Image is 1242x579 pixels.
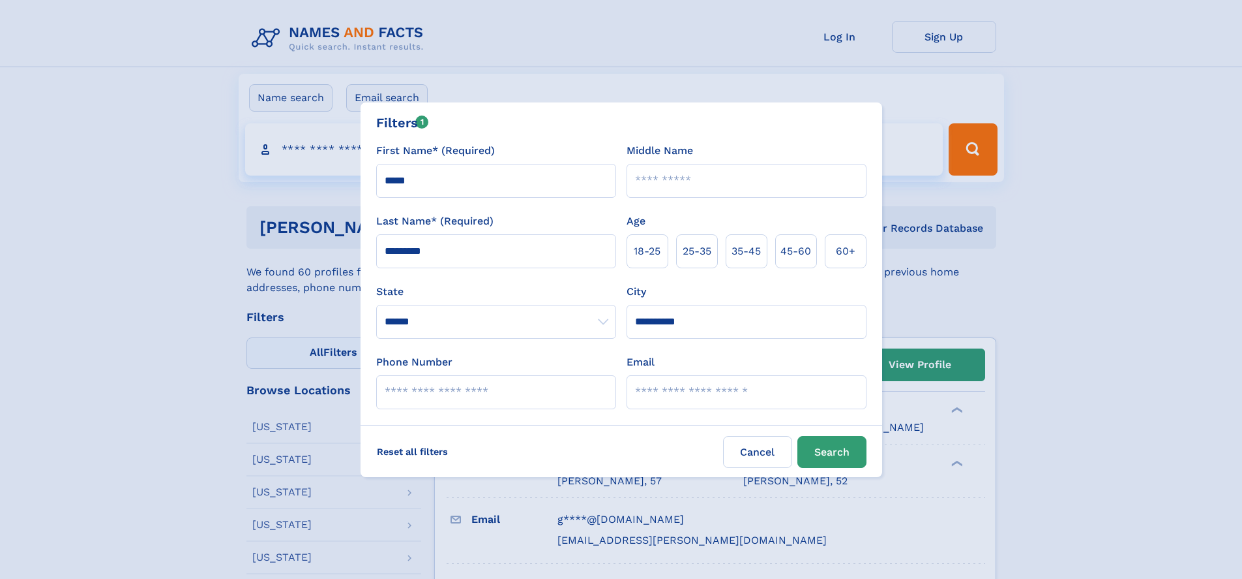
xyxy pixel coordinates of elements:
[376,143,495,159] label: First Name* (Required)
[836,243,855,259] span: 60+
[376,213,494,229] label: Last Name* (Required)
[376,113,429,133] div: Filters
[797,436,866,468] button: Search
[368,436,456,467] label: Reset all filters
[627,284,646,300] label: City
[627,213,645,229] label: Age
[376,354,452,370] label: Phone Number
[732,243,761,259] span: 35‑45
[780,243,811,259] span: 45‑60
[376,284,616,300] label: State
[683,243,711,259] span: 25‑35
[723,436,792,468] label: Cancel
[627,143,693,159] label: Middle Name
[634,243,660,259] span: 18‑25
[627,354,655,370] label: Email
